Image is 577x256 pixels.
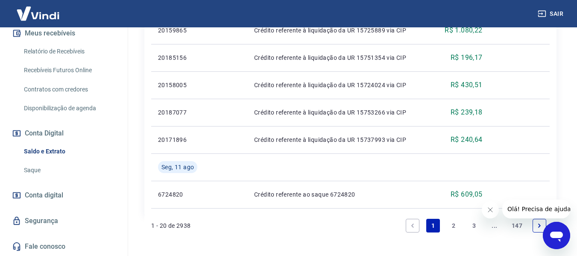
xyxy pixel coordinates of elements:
a: Previous page [406,219,419,232]
p: 20159865 [158,26,203,35]
p: 20158005 [158,81,203,89]
span: Conta digital [25,189,63,201]
p: 1 - 20 de 2938 [151,221,191,230]
p: R$ 609,05 [451,189,483,200]
p: 20185156 [158,53,203,62]
a: Disponibilização de agenda [21,100,117,117]
a: Segurança [10,212,117,230]
img: Vindi [10,0,66,26]
p: Crédito referente à liquidação da UR 15724024 via CIP [254,81,424,89]
p: Crédito referente à liquidação da UR 15751354 via CIP [254,53,424,62]
a: Next page [533,219,546,232]
p: 6724820 [158,190,203,199]
ul: Pagination [402,215,550,236]
p: R$ 430,51 [451,80,483,90]
a: Saque [21,162,117,179]
a: Page 2 [447,219,460,232]
p: Crédito referente ao saque 6724820 [254,190,424,199]
a: Recebíveis Futuros Online [21,62,117,79]
a: Conta digital [10,186,117,205]
p: Crédito referente à liquidação da UR 15753266 via CIP [254,108,424,117]
p: R$ 240,64 [451,135,483,145]
p: 20171896 [158,135,203,144]
p: Crédito referente à liquidação da UR 15737993 via CIP [254,135,424,144]
iframe: Fechar mensagem [482,201,499,218]
a: Page 1 is your current page [426,219,440,232]
p: Crédito referente à liquidação da UR 15725889 via CIP [254,26,424,35]
a: Jump forward [488,219,501,232]
a: Page 3 [467,219,481,232]
a: Saldo e Extrato [21,143,117,160]
a: Contratos com credores [21,81,117,98]
span: Seg, 11 ago [161,163,194,171]
span: Olá! Precisa de ajuda? [5,6,72,13]
p: R$ 1.080,22 [445,25,482,35]
p: R$ 196,17 [451,53,483,63]
button: Sair [536,6,567,22]
a: Page 147 [508,219,526,232]
button: Conta Digital [10,124,117,143]
iframe: Mensagem da empresa [502,200,570,218]
p: 20187077 [158,108,203,117]
button: Meus recebíveis [10,24,117,43]
p: R$ 239,18 [451,107,483,118]
a: Relatório de Recebíveis [21,43,117,60]
iframe: Botão para abrir a janela de mensagens [543,222,570,249]
a: Fale conosco [10,237,117,256]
